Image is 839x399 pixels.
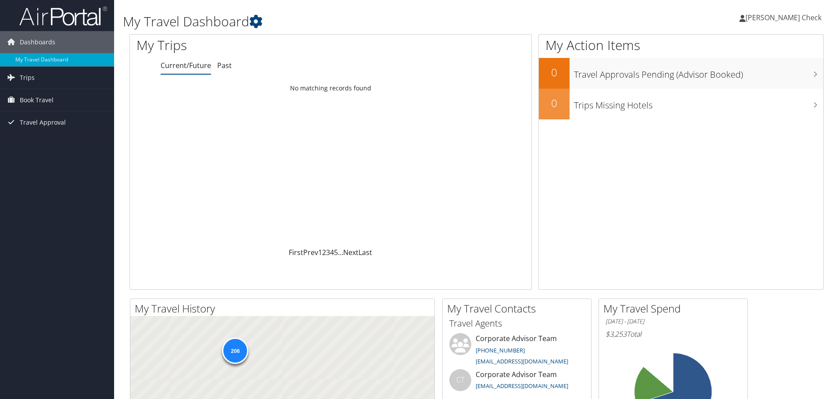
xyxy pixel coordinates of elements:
[334,248,338,257] a: 5
[539,89,823,119] a: 0Trips Missing Hotels
[539,36,823,54] h1: My Action Items
[539,65,570,80] h2: 0
[318,248,322,257] a: 1
[330,248,334,257] a: 4
[123,12,595,31] h1: My Travel Dashboard
[476,382,568,390] a: [EMAIL_ADDRESS][DOMAIN_NAME]
[447,301,591,316] h2: My Travel Contacts
[20,67,35,89] span: Trips
[217,61,232,70] a: Past
[161,61,211,70] a: Current/Future
[445,333,589,369] li: Corporate Advisor Team
[343,248,359,257] a: Next
[20,89,54,111] span: Book Travel
[222,338,248,364] div: 206
[539,96,570,111] h2: 0
[539,58,823,89] a: 0Travel Approvals Pending (Advisor Booked)
[603,301,747,316] h2: My Travel Spend
[746,13,821,22] span: [PERSON_NAME] Check
[19,6,107,26] img: airportal-logo.png
[449,369,471,391] div: CT
[476,357,568,365] a: [EMAIL_ADDRESS][DOMAIN_NAME]
[303,248,318,257] a: Prev
[130,80,531,96] td: No matching records found
[476,346,525,354] a: [PHONE_NUMBER]
[322,248,326,257] a: 2
[20,31,55,53] span: Dashboards
[135,301,434,316] h2: My Travel History
[574,95,823,111] h3: Trips Missing Hotels
[606,329,627,339] span: $3,253
[289,248,303,257] a: First
[445,369,589,398] li: Corporate Advisor Team
[326,248,330,257] a: 3
[606,329,741,339] h6: Total
[136,36,358,54] h1: My Trips
[606,317,741,326] h6: [DATE] - [DATE]
[359,248,372,257] a: Last
[449,317,584,330] h3: Travel Agents
[574,64,823,81] h3: Travel Approvals Pending (Advisor Booked)
[20,111,66,133] span: Travel Approval
[338,248,343,257] span: …
[739,4,830,31] a: [PERSON_NAME] Check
